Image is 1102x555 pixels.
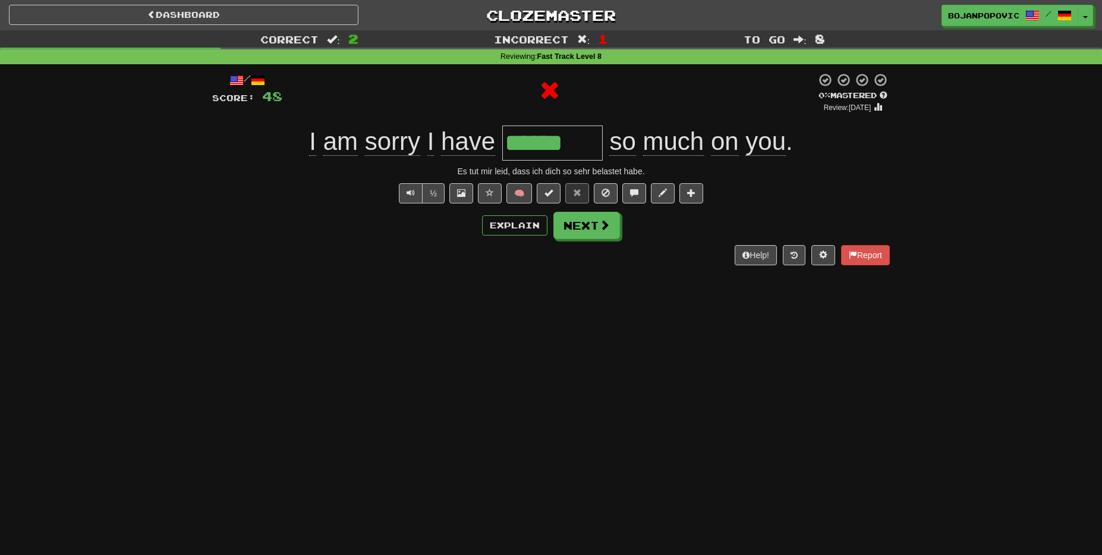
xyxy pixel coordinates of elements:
[376,5,726,26] a: Clozemaster
[262,89,282,104] span: 48
[603,127,793,156] span: .
[745,127,786,156] span: you
[651,183,675,203] button: Edit sentence (alt+d)
[482,215,547,236] button: Explain
[537,183,561,203] button: Set this sentence to 100% Mastered (alt+m)
[212,93,255,103] span: Score:
[744,33,785,45] span: To go
[794,35,807,45] span: :
[818,90,830,100] span: 0 %
[449,183,473,203] button: Show image (alt+x)
[553,212,620,239] button: Next
[399,183,423,203] button: Play sentence audio (ctl+space)
[711,127,739,156] span: on
[609,127,635,156] span: so
[643,127,704,156] span: much
[365,127,420,156] span: sorry
[494,33,569,45] span: Incorrect
[478,183,502,203] button: Favorite sentence (alt+f)
[565,183,589,203] button: Reset to 0% Mastered (alt+r)
[396,183,445,203] div: Text-to-speech controls
[942,5,1078,26] a: bojanpopovic /
[309,127,316,156] span: I
[841,245,890,265] button: Report
[422,183,445,203] button: ½
[1046,10,1051,18] span: /
[594,183,618,203] button: Ignore sentence (alt+i)
[622,183,646,203] button: Discuss sentence (alt+u)
[212,165,890,177] div: Es tut mir leid, dass ich dich so sehr belastet habe.
[815,32,825,46] span: 8
[323,127,358,156] span: am
[824,104,871,112] small: Review: [DATE]
[212,73,282,87] div: /
[348,32,358,46] span: 2
[506,183,532,203] button: 🧠
[9,5,358,25] a: Dashboard
[260,33,319,45] span: Correct
[948,10,1019,21] span: bojanpopovic
[598,32,608,46] span: 1
[537,52,602,61] strong: Fast Track Level 8
[679,183,703,203] button: Add to collection (alt+a)
[735,245,777,265] button: Help!
[783,245,805,265] button: Round history (alt+y)
[327,35,340,45] span: :
[816,90,890,101] div: Mastered
[441,127,495,156] span: have
[427,127,434,156] span: I
[577,35,590,45] span: :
